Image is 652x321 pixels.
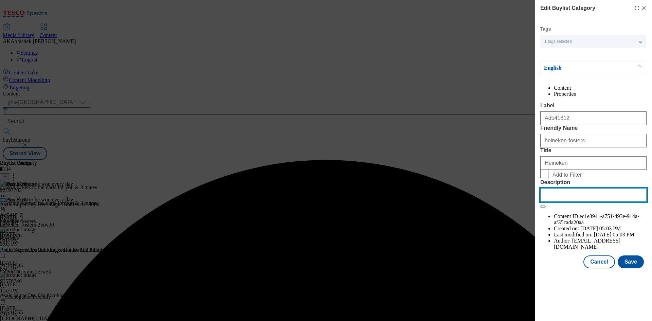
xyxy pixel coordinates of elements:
[554,238,620,250] span: [EMAIL_ADDRESS][DOMAIN_NAME]
[580,226,621,231] span: [DATE] 05:03 PM
[540,27,551,31] label: Tags
[540,179,647,185] label: Description
[540,103,647,109] label: Label
[544,65,615,71] p: English
[554,238,647,250] li: Author:
[554,232,647,238] li: Last modified on:
[618,255,644,268] button: Save
[553,172,582,178] span: Add to Filter
[540,147,647,154] label: Title
[540,4,595,12] h4: Edit Buylist Category
[540,111,647,125] input: Enter Label
[554,213,639,225] span: ec1e3941-a751-493e-914a-af35cada20aa
[554,213,647,226] li: Content ID
[594,232,634,237] span: [DATE] 05:03 PM
[554,85,647,91] li: Content
[540,156,647,170] input: Enter Title
[544,39,572,44] span: 1 tags selected
[540,188,647,202] input: Enter Description
[554,226,647,232] li: Created on:
[540,134,647,147] input: Enter Friendly Name
[540,35,646,48] button: 1 tags selected
[540,125,647,131] label: Friendly Name
[554,91,647,97] li: Properties
[583,255,615,268] button: Cancel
